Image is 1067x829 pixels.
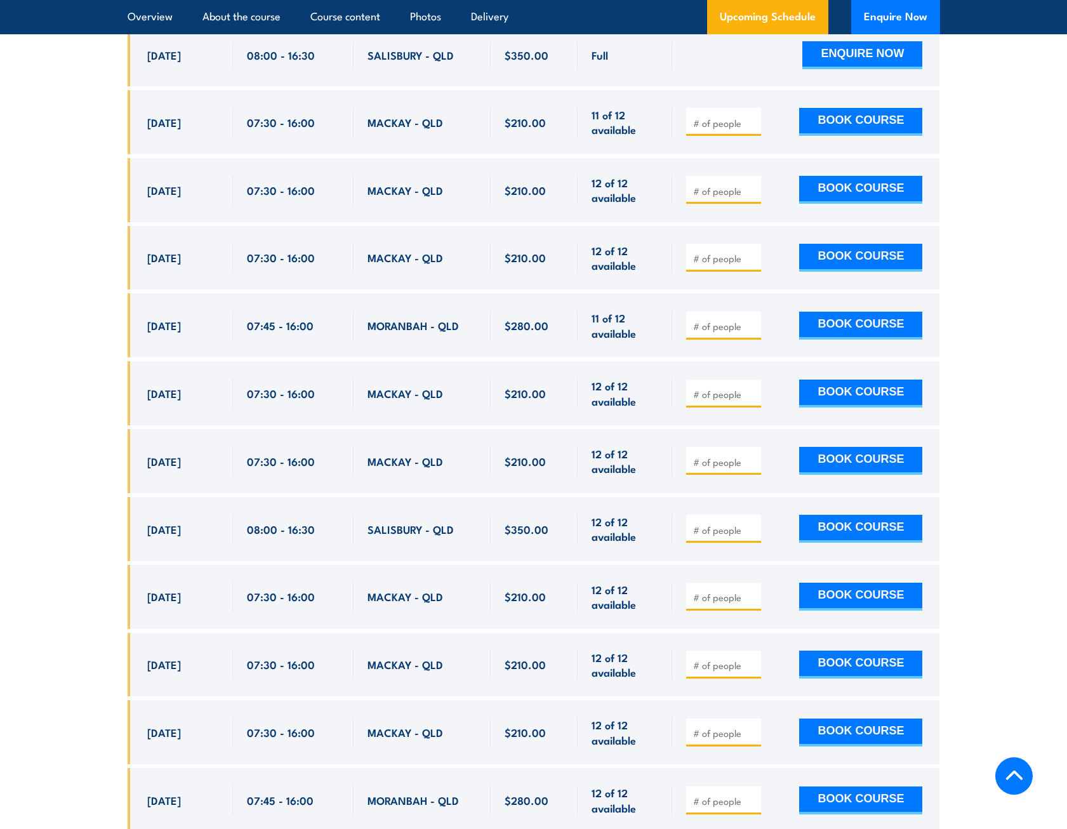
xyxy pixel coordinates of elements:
button: BOOK COURSE [799,651,922,679]
span: $210.00 [505,657,546,672]
span: 07:30 - 16:00 [247,657,315,672]
span: 07:30 - 16:00 [247,454,315,468]
span: $280.00 [505,318,548,333]
input: # of people [693,320,757,333]
span: MACKAY - QLD [368,386,443,401]
button: BOOK COURSE [799,312,922,340]
span: MACKAY - QLD [368,657,443,672]
span: [DATE] [147,250,181,265]
span: 12 of 12 available [592,582,658,612]
span: MACKAY - QLD [368,454,443,468]
span: $210.00 [505,115,546,129]
span: SALISBURY - QLD [368,48,454,62]
input: # of people [693,388,757,401]
span: $280.00 [505,793,548,807]
span: 11 of 12 available [592,310,658,340]
span: MORANBAH - QLD [368,318,459,333]
button: BOOK COURSE [799,515,922,543]
input: # of people [693,524,757,536]
span: SALISBURY - QLD [368,522,454,536]
span: MACKAY - QLD [368,250,443,265]
span: 12 of 12 available [592,378,658,408]
span: 08:00 - 16:30 [247,48,315,62]
button: BOOK COURSE [799,380,922,408]
span: MORANBAH - QLD [368,793,459,807]
button: BOOK COURSE [799,447,922,475]
span: $210.00 [505,386,546,401]
span: [DATE] [147,48,181,62]
button: BOOK COURSE [799,108,922,136]
span: Full [592,48,608,62]
span: MACKAY - QLD [368,725,443,739]
span: [DATE] [147,386,181,401]
span: [DATE] [147,522,181,536]
input: # of people [693,117,757,129]
span: 07:30 - 16:00 [247,589,315,604]
span: 07:30 - 16:00 [247,250,315,265]
span: 11 of 12 available [592,107,658,137]
span: [DATE] [147,725,181,739]
input: # of people [693,185,757,197]
span: 12 of 12 available [592,717,658,747]
span: MACKAY - QLD [368,183,443,197]
span: 07:30 - 16:00 [247,386,315,401]
button: ENQUIRE NOW [802,41,922,69]
span: 12 of 12 available [592,243,658,273]
span: $210.00 [505,725,546,739]
span: 12 of 12 available [592,650,658,680]
span: [DATE] [147,183,181,197]
span: $350.00 [505,522,548,536]
input: # of people [693,727,757,739]
span: 07:45 - 16:00 [247,318,314,333]
span: $210.00 [505,454,546,468]
span: 07:45 - 16:00 [247,793,314,807]
span: [DATE] [147,589,181,604]
button: BOOK COURSE [799,786,922,814]
input: # of people [693,252,757,265]
span: [DATE] [147,318,181,333]
button: BOOK COURSE [799,719,922,746]
span: [DATE] [147,657,181,672]
span: [DATE] [147,454,181,468]
span: MACKAY - QLD [368,115,443,129]
span: MACKAY - QLD [368,589,443,604]
span: 08:00 - 16:30 [247,522,315,536]
span: [DATE] [147,115,181,129]
span: $210.00 [505,589,546,604]
span: 12 of 12 available [592,175,658,205]
span: $210.00 [505,250,546,265]
span: 12 of 12 available [592,514,658,544]
span: 07:30 - 16:00 [247,725,315,739]
input: # of people [693,456,757,468]
span: [DATE] [147,793,181,807]
button: BOOK COURSE [799,176,922,204]
span: 12 of 12 available [592,785,658,815]
span: $210.00 [505,183,546,197]
span: 07:30 - 16:00 [247,115,315,129]
input: # of people [693,795,757,807]
button: BOOK COURSE [799,583,922,611]
span: 07:30 - 16:00 [247,183,315,197]
span: 12 of 12 available [592,446,658,476]
span: $350.00 [505,48,548,62]
button: BOOK COURSE [799,244,922,272]
input: # of people [693,659,757,672]
input: # of people [693,591,757,604]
